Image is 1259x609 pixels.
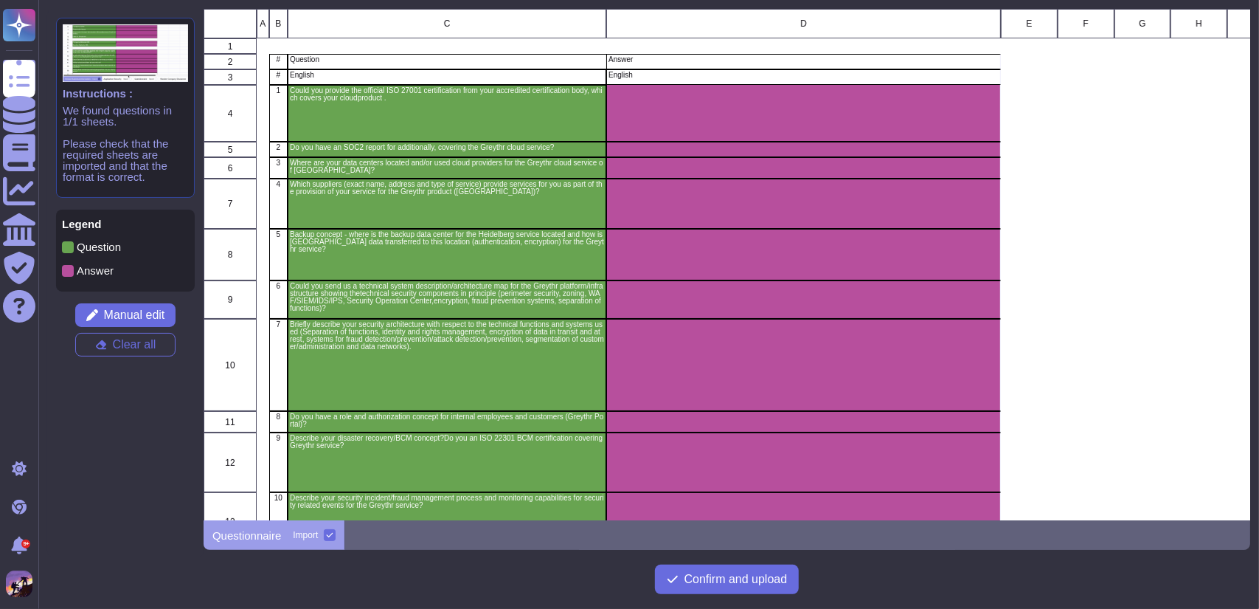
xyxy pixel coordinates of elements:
p: 3 [271,159,285,167]
p: 1 [271,87,285,94]
p: Describe your security incident/fraud management process and monitoring capabilities for security... [290,495,604,509]
span: Confirm and upload [684,574,788,585]
div: 8 [204,229,257,281]
span: D [800,19,807,28]
div: 7 [204,179,257,229]
span: Clear all [113,339,156,351]
div: 5 [204,142,257,157]
p: # [271,72,285,79]
p: Where are your data centers located and/or used cloud providers for the Greythr cloud service of ... [290,159,604,174]
p: 6 [271,283,285,290]
p: Could you send us a technical system description/architecture map for the Greythr platform/infras... [290,283,604,312]
p: Question [77,241,121,252]
div: 2 [204,54,257,69]
div: 3 [204,69,257,85]
img: instruction [63,24,188,82]
p: Backup concept - where is the backup data center for the Heidelberg service located and how is [G... [290,231,604,253]
button: user [3,568,43,600]
p: Question [290,56,605,63]
p: 7 [271,321,285,328]
p: English [290,72,604,79]
div: Import [293,531,318,540]
p: Which suppliers (exact name, address and type of service) provide services for you as part of the... [290,181,604,196]
div: grid [204,9,1250,520]
img: user [6,571,32,597]
p: Describe your disaster recovery/BCM concept?Do you an ISO 22301 BCM certification covering Greyth... [290,435,604,450]
div: 9+ [21,540,30,548]
p: # [271,56,285,63]
div: 9 [204,281,257,320]
div: 13 [204,492,257,551]
p: 8 [271,413,285,421]
p: Could you provide the official ISO 27001 certification from your accredited certification body, w... [290,87,604,102]
div: 4 [204,85,257,142]
p: 2 [271,144,285,151]
span: H [1196,19,1202,28]
span: F [1083,19,1089,28]
button: Clear all [75,333,176,357]
span: C [444,19,451,28]
p: Answer [608,56,999,63]
div: 10 [204,319,257,411]
p: 5 [271,231,285,238]
p: Do you have an SOC2 report for additionally, covering the Greythr cloud service? [290,144,604,151]
p: Do you have a role and authorization concept for internal employees and customers (Greythr Portal)? [290,413,604,428]
button: Confirm and upload [655,565,800,594]
p: English [608,72,999,79]
div: 12 [204,433,257,492]
p: 10 [271,495,285,502]
p: Answer [77,265,114,276]
p: We found questions in 1/1 sheets. Please check that the required sheets are imported and that the... [63,105,188,182]
span: G [1139,19,1145,28]
div: 1 [204,38,257,54]
span: E [1027,19,1033,28]
button: Manual edit [75,303,176,327]
span: Manual edit [104,309,165,321]
p: 4 [271,181,285,188]
div: 11 [204,411,257,433]
span: B [275,19,281,28]
p: Instructions : [63,88,188,99]
p: Legend [62,219,189,230]
span: A [260,19,266,28]
p: Questionnaire [212,530,281,541]
p: 9 [271,435,285,442]
div: 6 [204,157,257,179]
p: Briefly describe your security architecture with respect to the technical functions and systems u... [290,321,604,351]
